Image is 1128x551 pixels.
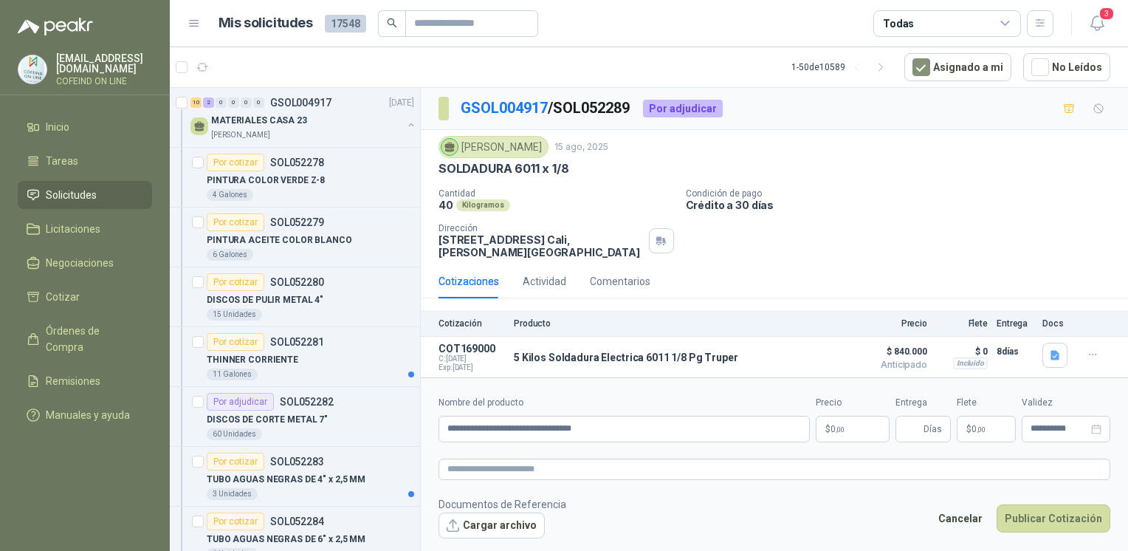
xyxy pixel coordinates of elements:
[46,407,130,423] span: Manuales y ayuda
[883,16,914,32] div: Todas
[389,96,414,110] p: [DATE]
[439,136,548,158] div: [PERSON_NAME]
[554,140,608,154] p: 15 ago, 2025
[270,157,324,168] p: SOL052278
[997,504,1110,533] button: Publicar Cotización
[439,318,505,329] p: Cotización
[207,533,365,547] p: TUBO AGUAS NEGRAS DE 6" x 2,5 MM
[439,273,499,290] div: Cotizaciones
[325,15,366,32] span: 17548
[253,97,264,108] div: 0
[207,453,264,470] div: Por cotizar
[207,473,365,487] p: TUBO AGUAS NEGRAS DE 4" x 2,5 MM
[216,97,227,108] div: 0
[46,255,114,271] span: Negociaciones
[270,337,324,347] p: SOL052281
[853,360,927,369] span: Anticipado
[207,233,352,247] p: PINTURA ACEITE COLOR BLANCO
[207,413,328,427] p: DISCOS DE CORTE METAL 7"
[936,318,988,329] p: Flete
[853,318,927,329] p: Precio
[46,323,138,355] span: Órdenes de Compra
[997,318,1034,329] p: Entrega
[439,355,505,363] span: C: [DATE]
[924,417,942,442] span: Días
[207,309,262,321] div: 15 Unidades
[686,188,1123,199] p: Condición de pago
[228,97,239,108] div: 0
[977,425,986,434] span: ,00
[1042,318,1072,329] p: Docs
[18,18,93,35] img: Logo peakr
[1022,396,1110,410] label: Validez
[816,416,890,442] p: $0,00
[18,401,152,429] a: Manuales y ayuda
[439,496,566,513] p: Documentos de Referencia
[170,327,420,387] a: Por cotizarSOL052281THINNER CORRIENTE11 Galones
[830,425,845,434] span: 0
[836,425,845,434] span: ,00
[461,97,631,120] p: / SOL052289
[971,425,986,434] span: 0
[170,148,420,208] a: Por cotizarSOL052278PINTURA COLOR VERDE Z-84 Galones
[686,199,1123,211] p: Crédito a 30 días
[207,428,262,440] div: 60 Unidades
[1084,10,1110,37] button: 3
[270,277,324,287] p: SOL052280
[207,174,325,188] p: PINTURA COLOR VERDE Z-8
[439,363,505,372] span: Exp: [DATE]
[280,397,334,407] p: SOL052282
[207,369,258,380] div: 11 Galones
[791,55,893,79] div: 1 - 50 de 10589
[957,416,1016,442] p: $ 0,00
[387,18,397,28] span: search
[904,53,1011,81] button: Asignado a mi
[18,55,47,83] img: Company Logo
[853,343,927,360] span: $ 840.000
[18,283,152,311] a: Cotizar
[895,396,951,410] label: Entrega
[439,396,810,410] label: Nombre del producto
[1023,53,1110,81] button: No Leídos
[211,114,307,128] p: MATERIALES CASA 23
[207,488,258,500] div: 3 Unidades
[439,233,643,259] p: [STREET_ADDRESS] Cali , [PERSON_NAME][GEOGRAPHIC_DATA]
[523,273,566,290] div: Actividad
[439,513,545,539] button: Cargar archivo
[18,147,152,175] a: Tareas
[207,293,323,307] p: DISCOS DE PULIR METAL 4"
[170,267,420,327] a: Por cotizarSOL052280DISCOS DE PULIR METAL 4"15 Unidades
[270,456,324,467] p: SOL052283
[207,189,253,201] div: 4 Galones
[190,97,202,108] div: 10
[46,221,100,237] span: Licitaciones
[18,215,152,243] a: Licitaciones
[211,129,270,141] p: [PERSON_NAME]
[18,113,152,141] a: Inicio
[936,343,988,360] p: $ 0
[56,77,152,86] p: COFEIND ON LINE
[1098,7,1115,21] span: 3
[170,447,420,507] a: Por cotizarSOL052283TUBO AGUAS NEGRAS DE 4" x 2,5 MM3 Unidades
[816,396,890,410] label: Precio
[18,317,152,361] a: Órdenes de Compra
[190,94,417,141] a: 10 2 0 0 0 0 GSOL004917[DATE] MATERIALES CASA 23[PERSON_NAME]
[18,181,152,209] a: Solicitudes
[514,318,845,329] p: Producto
[203,97,214,108] div: 2
[461,99,548,117] a: GSOL004917
[18,249,152,277] a: Negociaciones
[207,393,274,411] div: Por adjudicar
[439,199,453,211] p: 40
[930,504,991,533] button: Cancelar
[207,273,264,291] div: Por cotizar
[270,516,324,527] p: SOL052284
[207,513,264,530] div: Por cotizar
[207,333,264,351] div: Por cotizar
[170,208,420,267] a: Por cotizarSOL052279PINTURA ACEITE COLOR BLANCO6 Galones
[966,425,971,434] span: $
[170,387,420,447] a: Por adjudicarSOL052282DISCOS DE CORTE METAL 7"60 Unidades
[439,343,505,355] p: COT169000
[219,13,313,34] h1: Mis solicitudes
[439,188,674,199] p: Cantidad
